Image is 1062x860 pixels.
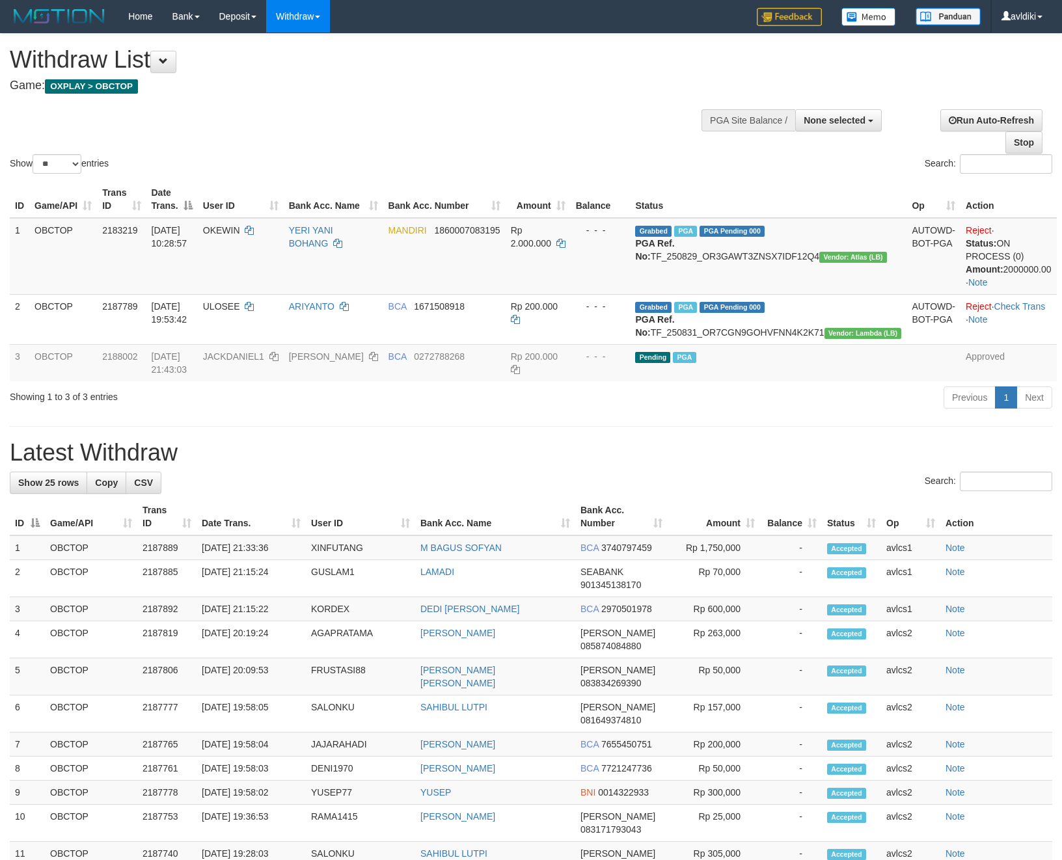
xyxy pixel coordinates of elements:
[674,302,697,313] span: Marked by avlcs2
[946,604,965,614] a: Note
[10,385,433,403] div: Showing 1 to 3 of 3 entries
[306,560,415,597] td: GUSLAM1
[137,560,197,597] td: 2187885
[881,498,940,535] th: Op: activate to sort column ascending
[760,695,822,732] td: -
[760,597,822,621] td: -
[197,658,306,695] td: [DATE] 20:09:53
[760,658,822,695] td: -
[668,621,760,658] td: Rp 263,000
[635,314,674,338] b: PGA Ref. No:
[420,665,495,688] a: [PERSON_NAME] [PERSON_NAME]
[946,739,965,749] a: Note
[10,218,29,295] td: 1
[134,477,153,488] span: CSV
[668,781,760,805] td: Rp 300,000
[137,658,197,695] td: 2187806
[306,597,415,621] td: KORDEX
[10,535,45,560] td: 1
[10,472,87,494] a: Show 25 rows
[420,811,495,822] a: [PERSON_NAME]
[668,498,760,535] th: Amount: activate to sort column ascending
[580,604,599,614] span: BCA
[946,628,965,638] a: Note
[511,351,558,362] span: Rp 200.000
[966,264,1003,275] b: Amount:
[45,498,137,535] th: Game/API: activate to sort column ascending
[102,351,138,362] span: 2188002
[960,218,1057,295] td: · ·
[668,535,760,560] td: Rp 1,750,000
[635,352,670,363] span: Pending
[10,781,45,805] td: 9
[197,805,306,842] td: [DATE] 19:36:53
[414,301,465,312] span: Copy 1671508918 to clipboard
[960,154,1052,174] input: Search:
[306,658,415,695] td: FRUSTASI88
[388,351,407,362] span: BCA
[197,498,306,535] th: Date Trans.: activate to sort column ascending
[674,226,697,237] span: Marked by avlcs2
[306,498,415,535] th: User ID: activate to sort column ascending
[940,498,1052,535] th: Action
[45,535,137,560] td: OBCTOP
[760,732,822,757] td: -
[420,739,495,749] a: [PERSON_NAME]
[580,739,599,749] span: BCA
[580,567,623,577] span: SEABANK
[511,301,558,312] span: Rp 200.000
[601,739,652,749] span: Copy 7655450751 to clipboard
[10,658,45,695] td: 5
[881,781,940,805] td: avlcs2
[827,740,866,751] span: Accepted
[45,781,137,805] td: OBCTOP
[580,848,655,859] span: [PERSON_NAME]
[45,597,137,621] td: OBCTOP
[635,226,672,237] span: Grabbed
[630,294,906,344] td: TF_250831_OR7CGN9GOHVFNN4K2K71
[701,109,795,131] div: PGA Site Balance /
[197,535,306,560] td: [DATE] 21:33:36
[10,597,45,621] td: 3
[420,543,502,553] a: M BAGUS SOFYAN
[946,665,965,675] a: Note
[824,328,902,339] span: Vendor URL: https://dashboard.q2checkout.com/secure
[1016,386,1052,409] a: Next
[760,781,822,805] td: -
[580,628,655,638] span: [PERSON_NAME]
[760,498,822,535] th: Balance: activate to sort column ascending
[580,787,595,798] span: BNI
[10,805,45,842] td: 10
[197,695,306,732] td: [DATE] 19:58:05
[881,621,940,658] td: avlcs2
[10,79,695,92] h4: Game:
[506,181,571,218] th: Amount: activate to sort column ascending
[827,703,866,714] span: Accepted
[95,477,118,488] span: Copy
[946,543,965,553] a: Note
[601,543,652,553] span: Copy 3740797459 to clipboard
[580,763,599,773] span: BCA
[45,732,137,757] td: OBCTOP
[580,543,599,553] span: BCA
[827,849,866,860] span: Accepted
[841,8,896,26] img: Button%20Memo.svg
[673,352,696,363] span: Marked by avlcs1
[881,597,940,621] td: avlcs1
[960,294,1057,344] td: · ·
[668,732,760,757] td: Rp 200,000
[137,695,197,732] td: 2187777
[946,702,965,712] a: Note
[960,472,1052,491] input: Search:
[10,154,109,174] label: Show entries
[580,641,641,651] span: Copy 085874084880 to clipboard
[827,665,866,677] span: Accepted
[137,781,197,805] td: 2187778
[906,218,960,295] td: AUTOWD-BOT-PGA
[580,715,641,725] span: Copy 081649374810 to clipboard
[137,597,197,621] td: 2187892
[45,695,137,732] td: OBCTOP
[700,226,765,237] span: PGA Pending
[126,472,161,494] a: CSV
[18,477,79,488] span: Show 25 rows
